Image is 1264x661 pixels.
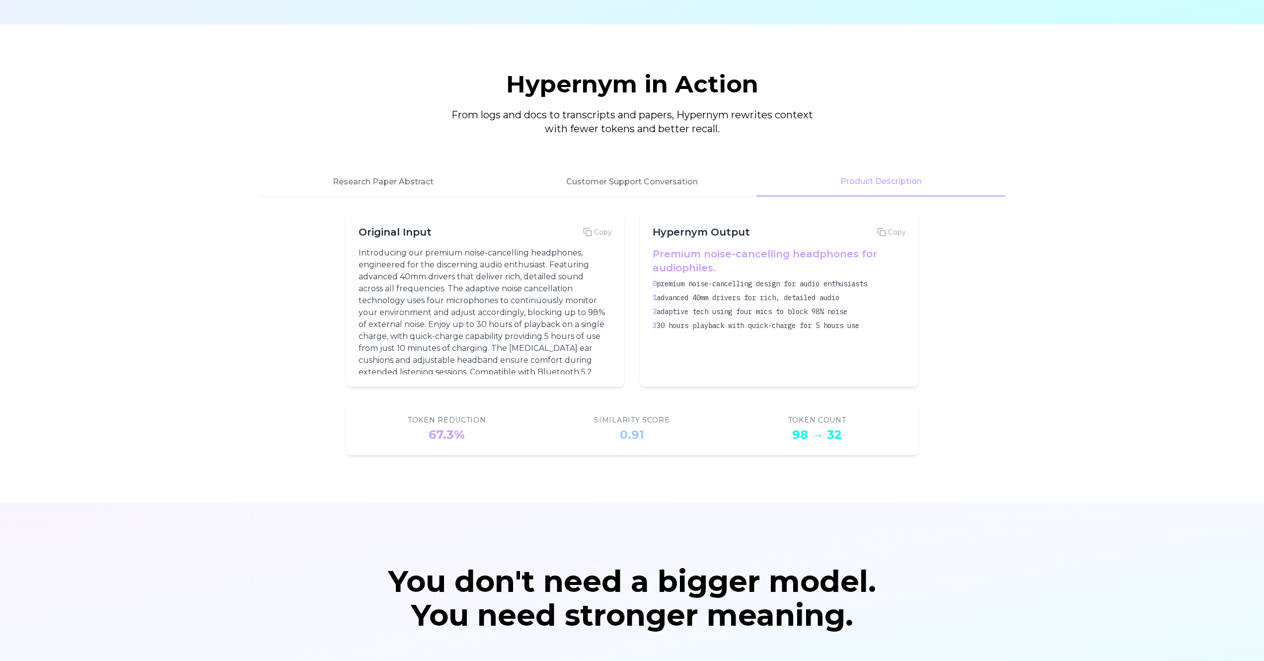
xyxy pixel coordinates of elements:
[792,427,842,443] div: 98 → 32
[359,225,432,239] h3: Original Input
[653,321,657,330] span: 3
[620,427,644,443] div: 0.91
[653,225,750,239] h3: Hypernym Output
[653,307,657,316] span: 2
[259,167,508,196] button: Research Paper Abstract
[359,247,608,402] p: Introducing our premium noise-cancelling headphones, engineered for the discerning audio enthusia...
[429,427,465,443] div: 67.3%
[877,227,906,237] button: Copy
[378,600,887,630] div: You need stronger meaning.
[657,307,847,316] span: adaptive tech using four mics to block 98% noise
[888,227,906,237] span: Copy
[583,227,612,237] button: Copy
[657,321,859,330] span: 30 hours playback with quick-charge for 5 hours use
[408,415,486,425] div: Token Reduction
[756,167,1005,196] button: Product Description
[788,415,846,425] div: Token Count
[594,227,612,237] span: Copy
[657,279,867,288] span: premium noise-cancelling design for audio enthusiasts
[259,72,1006,96] h2: Hypernym in Action
[594,415,669,425] div: Similarity Score
[508,167,756,196] button: Customer Support Conversation
[653,247,902,275] h4: Premium noise-cancelling headphones for audiophiles.
[442,108,823,136] p: From logs and docs to transcripts and papers, Hypernym rewrites context with fewer tokens and bet...
[653,279,657,288] span: 0
[657,293,839,302] span: advanced 40mm drivers for rich, detailed audio
[378,567,887,596] div: You don't need a bigger model.
[653,293,657,302] span: 1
